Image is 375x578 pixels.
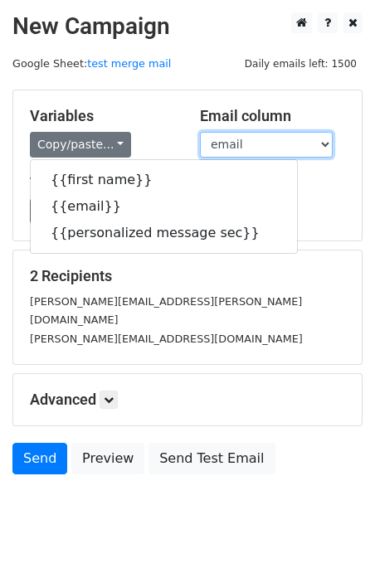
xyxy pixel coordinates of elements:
a: Copy/paste... [30,132,131,158]
iframe: Chat Widget [292,498,375,578]
h5: Variables [30,107,175,125]
small: Google Sheet: [12,57,171,70]
a: Preview [71,443,144,474]
a: Send [12,443,67,474]
a: {{first name}} [31,167,297,193]
h5: 2 Recipients [30,267,345,285]
h5: Advanced [30,391,345,409]
span: Daily emails left: 1500 [239,55,363,73]
small: [PERSON_NAME][EMAIL_ADDRESS][PERSON_NAME][DOMAIN_NAME] [30,295,302,327]
a: Send Test Email [149,443,275,474]
a: Daily emails left: 1500 [239,57,363,70]
a: {{email}} [31,193,297,220]
a: test merge mail [87,57,171,70]
small: [PERSON_NAME][EMAIL_ADDRESS][DOMAIN_NAME] [30,333,303,345]
h2: New Campaign [12,12,363,41]
h5: Email column [200,107,345,125]
a: {{personalized message sec}} [31,220,297,246]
